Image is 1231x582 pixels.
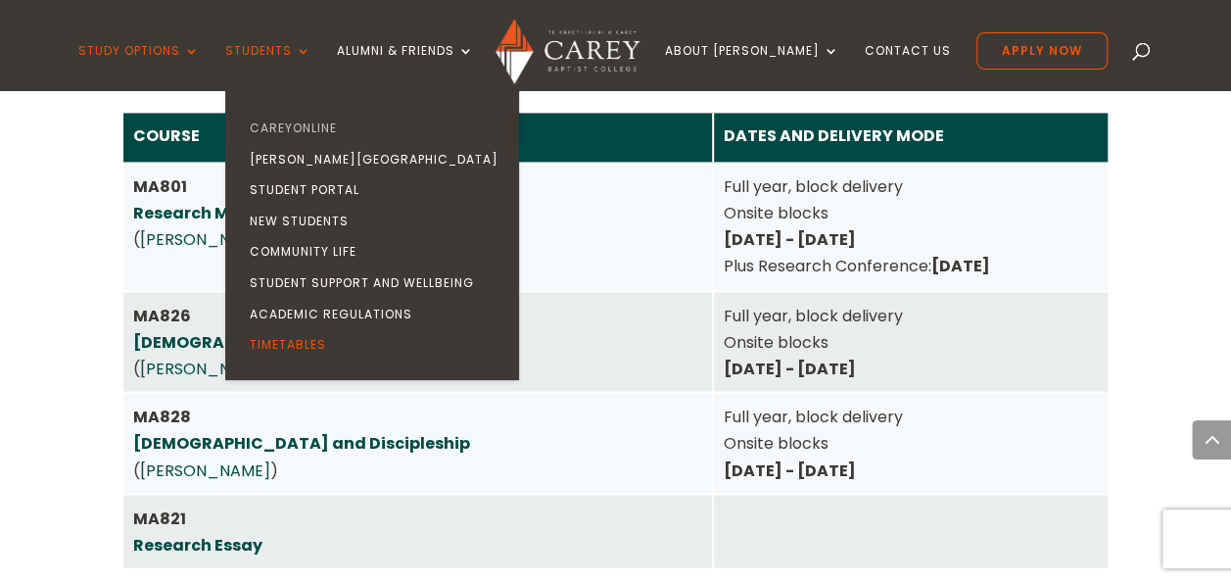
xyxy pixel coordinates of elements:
[140,357,270,379] a: [PERSON_NAME]
[230,236,524,267] a: Community Life
[724,403,1098,483] div: Full year, block delivery Onsite blocks
[724,228,856,251] strong: [DATE] - [DATE]
[133,507,262,556] strong: MA821
[230,144,524,175] a: [PERSON_NAME][GEOGRAPHIC_DATA]
[724,357,856,379] strong: [DATE] - [DATE]
[140,459,270,481] a: [PERSON_NAME]
[865,44,951,90] a: Contact Us
[337,44,474,90] a: Alumni & Friends
[724,302,1098,382] div: Full year, block delivery Onsite blocks
[230,329,524,361] a: Timetables
[496,19,639,84] img: Carey Baptist College
[133,431,470,454] a: [DEMOGRAPHIC_DATA] and Discipleship
[133,122,702,149] div: COURSE
[133,173,702,254] div: ( )
[230,267,524,299] a: Student Support and Wellbeing
[133,175,457,224] strong: MA801
[724,173,1098,280] div: Full year, block delivery Onsite blocks Plus Research Conference:
[230,174,524,206] a: Student Portal
[931,255,990,277] strong: [DATE]
[133,304,431,353] strong: MA826
[225,44,311,90] a: Students
[133,533,262,556] a: Research Essay
[133,405,470,454] strong: MA828
[665,44,839,90] a: About [PERSON_NAME]
[230,113,524,144] a: CareyOnline
[230,299,524,330] a: Academic Regulations
[133,330,431,353] a: [DEMOGRAPHIC_DATA] and Politics
[976,32,1108,70] a: Apply Now
[724,122,1098,149] div: DATES AND DELIVERY MODE
[230,206,524,237] a: New Students
[78,44,200,90] a: Study Options
[133,403,702,483] div: ( )
[140,228,270,251] a: [PERSON_NAME]
[133,202,457,224] a: Research Methods in Applied Theology
[724,459,856,481] strong: [DATE] - [DATE]
[133,302,702,382] div: ( )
